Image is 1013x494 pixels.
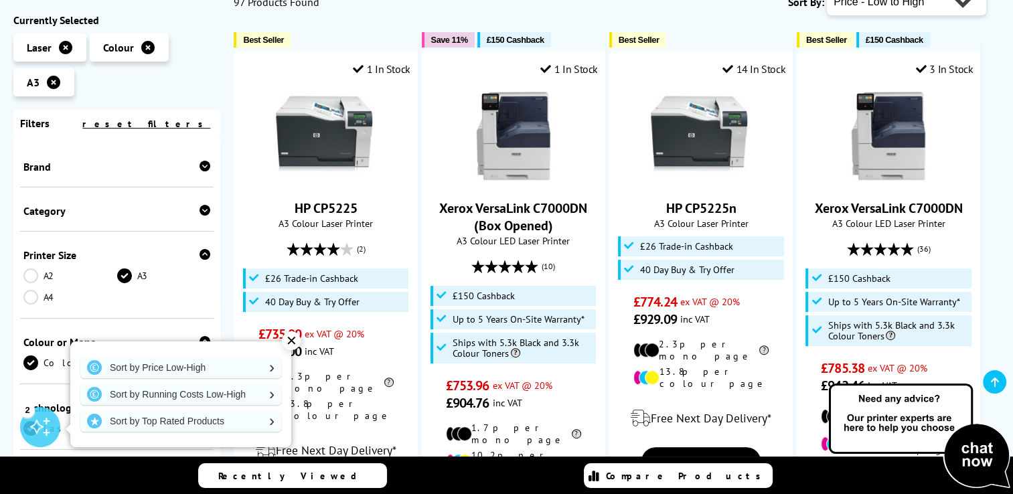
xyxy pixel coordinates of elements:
a: Xerox VersaLink C7000DN [815,199,963,217]
a: Xerox VersaLink C7000DN (Box Opened) [439,199,587,234]
span: £774.24 [633,293,677,311]
div: 2 [20,402,35,417]
span: £753.96 [446,377,489,394]
button: £150 Cashback [477,32,551,48]
li: 13.8p per colour page [258,398,394,422]
span: (36) [917,236,931,262]
a: A4 [23,290,117,305]
span: inc VAT [868,379,897,392]
span: £942.46 [821,377,864,394]
span: 40 Day Buy & Try Offer [265,297,360,307]
img: Open Live Chat window [826,382,1013,491]
span: £150 Cashback [487,35,544,45]
span: £929.09 [633,311,677,328]
span: £150 Cashback [453,291,515,301]
img: HP CP5225 [276,86,376,186]
span: Best Seller [806,35,847,45]
a: Xerox VersaLink C7000DN [838,175,939,189]
span: ex VAT @ 20% [680,295,740,308]
li: 10.2p per colour page [821,432,956,456]
span: ex VAT @ 20% [492,379,552,392]
button: Best Seller [234,32,291,48]
a: Sort by Top Rated Products [80,410,281,432]
a: A2 [23,268,117,283]
div: Currently Selected [13,13,220,27]
div: 1 In Stock [353,62,410,76]
div: 14 In Stock [722,62,785,76]
span: £26 Trade-in Cashback [265,273,358,284]
a: Xerox VersaLink C7000DN (Box Opened) [463,175,564,189]
li: 2.3p per mono page [633,338,769,362]
button: Best Seller [609,32,666,48]
li: 1.7p per mono page [446,422,581,446]
span: £735.00 [258,325,302,343]
a: HP CP5225 [295,199,358,217]
span: Up to 5 Years On-Site Warranty* [453,314,585,325]
img: Xerox VersaLink C7000DN [838,86,939,186]
span: (10) [542,254,555,279]
span: £26 Trade-in Cashback [640,241,733,252]
a: Sort by Running Costs Low-High [80,384,281,405]
span: Up to 5 Years On-Site Warranty* [828,297,959,307]
span: A3 [27,76,40,89]
span: (2) [357,236,366,262]
span: ex VAT @ 20% [305,327,364,340]
span: Save 11% [431,35,468,45]
span: £150 Cashback [866,35,923,45]
div: modal_delivery [617,400,785,437]
li: 1.7p per mono page [821,404,956,428]
span: Ships with 5.3k Black and 3.3k Colour Toners [828,320,967,341]
li: 13.8p per colour page [633,365,769,390]
span: inc VAT [680,313,710,325]
span: £785.38 [821,359,864,377]
span: Best Seller [619,35,659,45]
div: 1 In Stock [540,62,598,76]
a: View [641,447,761,475]
span: Laser [27,41,52,54]
div: Technology [23,401,210,414]
button: Save 11% [422,32,475,48]
div: Category [23,204,210,218]
button: £150 Cashback [856,32,930,48]
span: £904.76 [446,394,489,412]
div: 3 In Stock [916,62,973,76]
span: A3 Colour Laser Printer [241,217,410,230]
span: ex VAT @ 20% [868,361,927,374]
a: reset filters [82,118,210,130]
span: 40 Day Buy & Try Offer [640,264,734,275]
div: modal_delivery [241,432,410,469]
li: 2.3p per mono page [258,370,394,394]
a: HP CP5225n [651,175,751,189]
li: 10.2p per colour page [446,449,581,473]
span: Filters [20,116,50,130]
a: HP CP5225 [276,175,376,189]
img: HP CP5225n [651,86,751,186]
div: Brand [23,160,210,173]
span: Ships with 5.3k Black and 3.3k Colour Toners [453,337,593,359]
div: Colour or Mono [23,335,210,349]
a: A3 [117,268,211,283]
span: Colour [103,41,134,54]
a: Colour [23,355,117,370]
div: Printer Size [23,248,210,262]
a: Recently Viewed [198,463,387,488]
span: Compare Products [606,470,768,482]
span: Recently Viewed [218,470,370,482]
div: ✕ [282,331,301,350]
img: Xerox VersaLink C7000DN (Box Opened) [463,86,564,186]
span: inc VAT [492,396,522,409]
a: Sort by Price Low-High [80,357,281,378]
a: Compare Products [584,463,773,488]
a: HP CP5225n [666,199,736,217]
span: A3 Colour Laser Printer [617,217,785,230]
span: inc VAT [305,345,334,357]
button: Best Seller [797,32,854,48]
span: £150 Cashback [828,273,890,284]
span: Best Seller [243,35,284,45]
span: A3 Colour LED Laser Printer [429,234,598,247]
span: A3 Colour LED Laser Printer [804,217,973,230]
